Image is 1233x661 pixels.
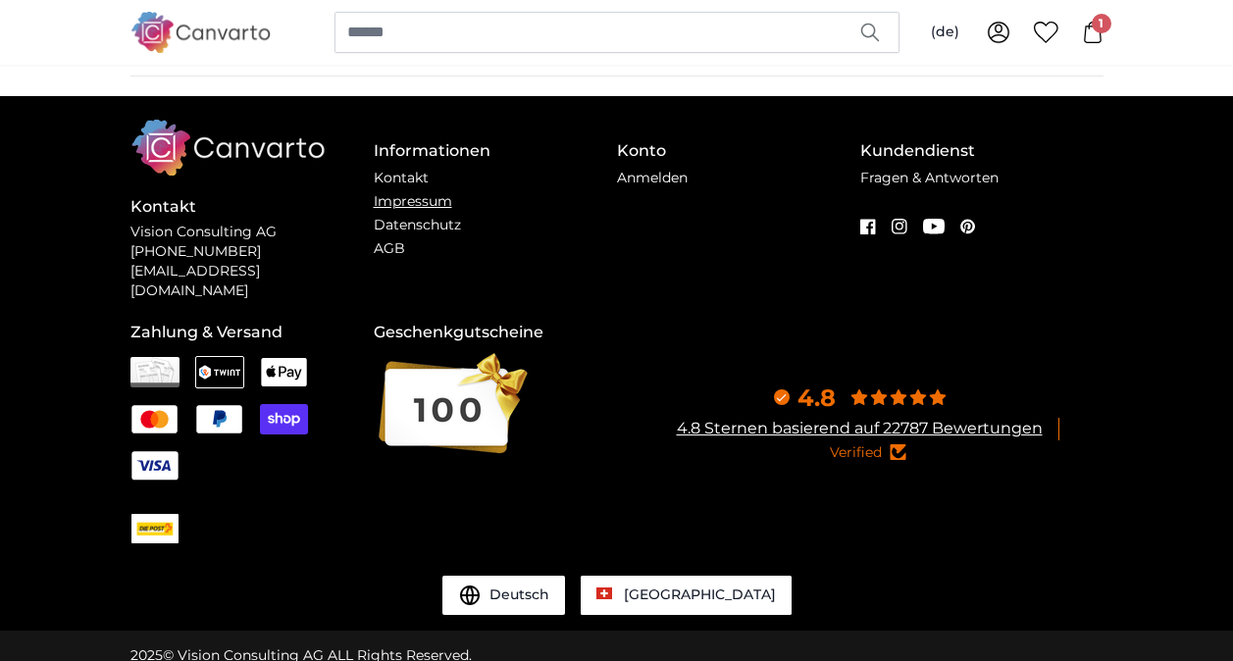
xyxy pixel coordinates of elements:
[1092,14,1111,33] span: 1
[131,520,179,537] img: CHPOST
[374,216,461,233] a: Datenschutz
[130,357,180,388] img: Rechnung
[596,587,612,599] img: Schweiz
[130,12,272,52] img: Canvarto
[442,576,565,615] button: Deutsch
[915,15,975,50] button: (de)
[489,585,549,605] span: Deutsch
[130,223,374,301] p: Vision Consulting AG [PHONE_NUMBER] [EMAIL_ADDRESS][DOMAIN_NAME]
[677,419,1043,437] a: 4.8 Sternen basierend auf 22787 Bewertungen
[374,321,617,344] h4: Geschenkgutscheine
[130,321,374,344] h4: Zahlung & Versand
[374,139,617,163] h4: Informationen
[860,139,1104,163] h4: Kundendienst
[374,192,452,210] a: Impressum
[860,169,999,186] a: Fragen & Antworten
[374,169,429,186] a: Kontakt
[617,139,860,163] h4: Konto
[195,356,244,387] img: Twint
[374,239,405,257] a: AGB
[624,585,776,603] span: [GEOGRAPHIC_DATA]
[130,195,374,219] h4: Kontakt
[581,576,792,615] a: Schweiz [GEOGRAPHIC_DATA]
[617,169,688,186] a: Anmelden
[617,381,1104,463] a: 4.8 4.8 Sternen basierend auf 22787 BewertungenVerified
